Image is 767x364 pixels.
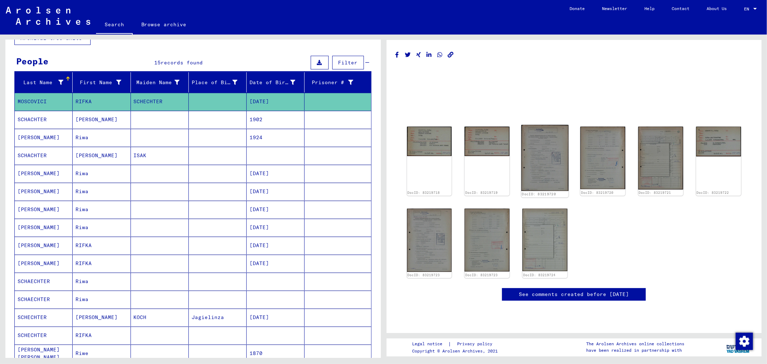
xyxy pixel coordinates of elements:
[73,345,131,362] mat-cell: Riwe
[73,201,131,218] mat-cell: Riwa
[307,77,362,88] div: Prisoner #
[412,340,501,348] div: |
[15,201,73,218] mat-cell: [PERSON_NAME]
[15,129,73,146] mat-cell: [PERSON_NAME]
[73,147,131,164] mat-cell: [PERSON_NAME]
[15,327,73,344] mat-cell: SCHECHTER
[73,219,131,236] mat-cell: Riwa
[96,16,133,35] a: Search
[15,72,73,92] mat-header-cell: Last Name
[451,340,501,348] a: Privacy policy
[131,309,189,326] mat-cell: KOCH
[523,273,556,277] a: DocID: 83219724
[247,111,305,128] mat-cell: 1902
[15,237,73,254] mat-cell: [PERSON_NAME]
[247,309,305,326] mat-cell: [DATE]
[15,345,73,362] mat-cell: [PERSON_NAME] [PERSON_NAME]
[73,93,131,110] mat-cell: RIFKA
[338,59,358,66] span: Filter
[161,59,203,66] span: records found
[15,219,73,236] mat-cell: [PERSON_NAME]
[407,191,440,195] a: DocID: 83219718
[131,93,189,110] mat-cell: SCHECHTER
[247,72,305,92] mat-header-cell: Date of Birth
[247,345,305,362] mat-cell: 1870
[697,191,729,195] a: DocID: 83219722
[247,255,305,272] mat-cell: [DATE]
[250,77,304,88] div: Date of Birth
[133,16,195,33] a: Browse archive
[131,72,189,92] mat-header-cell: Maiden Name
[73,129,131,146] mat-cell: Riwa
[15,111,73,128] mat-cell: SCHACHTER
[586,341,684,347] p: The Arolsen Archives online collections
[192,77,246,88] div: Place of Birth
[586,347,684,354] p: have been realized in partnership with
[247,183,305,200] mat-cell: [DATE]
[16,55,49,68] div: People
[465,191,498,195] a: DocID: 83219719
[307,79,353,86] div: Prisoner #
[412,348,501,354] p: Copyright © Arolsen Archives, 2021
[465,127,510,156] img: 001.jpg
[73,291,131,308] mat-cell: Riwa
[447,50,455,59] button: Copy link
[425,50,433,59] button: Share on LinkedIn
[465,209,510,272] img: 002.jpg
[73,111,131,128] mat-cell: [PERSON_NAME]
[736,333,753,350] img: Change consent
[73,183,131,200] mat-cell: Riwa
[580,127,625,189] img: 002.jpg
[247,219,305,236] mat-cell: [DATE]
[154,59,161,66] span: 15
[15,273,73,290] mat-cell: SCHAECHTER
[18,77,72,88] div: Last Name
[522,192,556,196] a: DocID: 83219720
[134,79,179,86] div: Maiden Name
[247,129,305,146] mat-cell: 1924
[522,209,567,271] img: 001.jpg
[73,309,131,326] mat-cell: [PERSON_NAME]
[725,338,752,356] img: yv_logo.png
[73,255,131,272] mat-cell: RIFKA
[415,50,423,59] button: Share on Xing
[412,340,448,348] a: Legal notice
[404,50,412,59] button: Share on Twitter
[735,332,753,350] div: Change consent
[305,72,371,92] mat-header-cell: Prisoner #
[73,237,131,254] mat-cell: RIFKA
[15,165,73,182] mat-cell: [PERSON_NAME]
[192,79,237,86] div: Place of Birth
[73,165,131,182] mat-cell: Riwa
[407,273,440,277] a: DocID: 83219723
[73,72,131,92] mat-header-cell: First Name
[76,77,130,88] div: First Name
[638,127,683,190] img: 001.jpg
[131,147,189,164] mat-cell: ISAK
[250,79,295,86] div: Date of Birth
[73,327,131,344] mat-cell: RIFKA
[73,273,131,290] mat-cell: Riwa
[465,273,498,277] a: DocID: 83219723
[15,291,73,308] mat-cell: SCHAECHTER
[15,255,73,272] mat-cell: [PERSON_NAME]
[332,56,364,69] button: Filter
[247,201,305,218] mat-cell: [DATE]
[581,191,613,195] a: DocID: 83219720
[696,127,741,156] img: 001.jpg
[407,127,452,156] img: 001.jpg
[744,6,752,12] span: EN
[247,237,305,254] mat-cell: [DATE]
[134,77,188,88] div: Maiden Name
[521,125,569,191] img: 001.jpg
[247,93,305,110] mat-cell: [DATE]
[15,93,73,110] mat-cell: MOSCOVICI
[6,7,90,25] img: Arolsen_neg.svg
[18,79,63,86] div: Last Name
[189,72,247,92] mat-header-cell: Place of Birth
[407,209,452,272] img: 001.jpg
[519,291,629,298] a: See comments created before [DATE]
[76,79,121,86] div: First Name
[15,183,73,200] mat-cell: [PERSON_NAME]
[436,50,444,59] button: Share on WhatsApp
